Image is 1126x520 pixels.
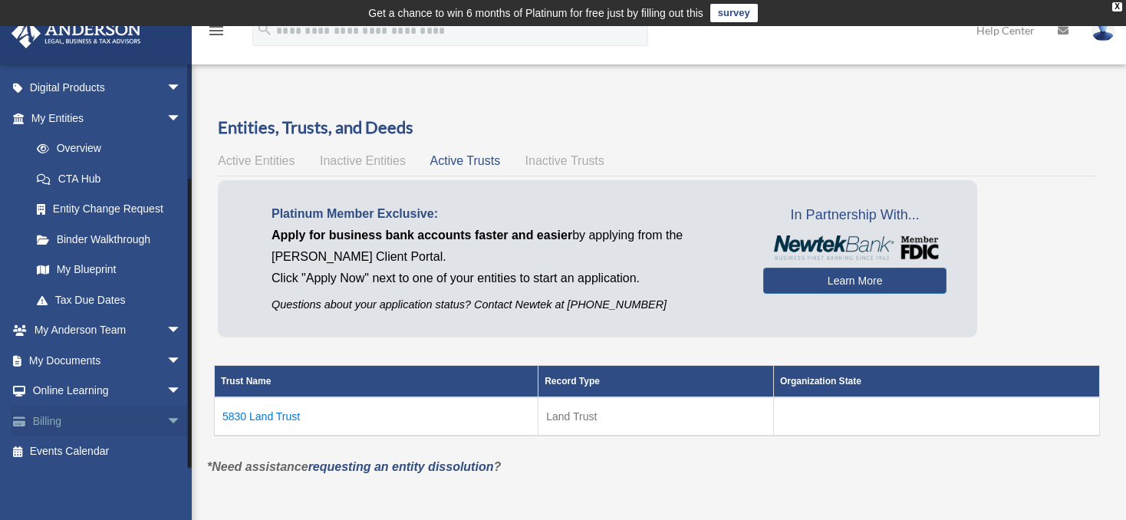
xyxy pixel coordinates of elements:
[218,116,1096,140] h3: Entities, Trusts, and Deeds
[21,255,197,285] a: My Blueprint
[11,436,205,467] a: Events Calendar
[166,376,197,407] span: arrow_drop_down
[538,397,774,436] td: Land Trust
[166,73,197,104] span: arrow_drop_down
[21,224,197,255] a: Binder Walkthrough
[166,103,197,134] span: arrow_drop_down
[11,376,205,406] a: Online Learningarrow_drop_down
[320,154,406,167] span: Inactive Entities
[21,163,197,194] a: CTA Hub
[166,315,197,347] span: arrow_drop_down
[710,4,758,22] a: survey
[763,268,947,294] a: Learn More
[538,366,774,398] th: Record Type
[11,315,205,346] a: My Anderson Teamarrow_drop_down
[1112,2,1122,12] div: close
[430,154,501,167] span: Active Trusts
[207,460,501,473] em: *Need assistance ?
[272,268,740,289] p: Click "Apply Now" next to one of your entities to start an application.
[11,406,205,436] a: Billingarrow_drop_down
[218,154,295,167] span: Active Entities
[368,4,703,22] div: Get a chance to win 6 months of Platinum for free just by filling out this
[272,225,740,268] p: by applying from the [PERSON_NAME] Client Portal.
[207,21,226,40] i: menu
[207,27,226,40] a: menu
[272,229,572,242] span: Apply for business bank accounts faster and easier
[21,194,197,225] a: Entity Change Request
[773,366,1099,398] th: Organization State
[215,397,538,436] td: 5830 Land Trust
[166,406,197,437] span: arrow_drop_down
[771,235,939,260] img: NewtekBankLogoSM.png
[308,460,494,473] a: requesting an entity dissolution
[11,345,205,376] a: My Documentsarrow_drop_down
[21,133,189,164] a: Overview
[11,103,197,133] a: My Entitiesarrow_drop_down
[215,366,538,398] th: Trust Name
[272,203,740,225] p: Platinum Member Exclusive:
[525,154,604,167] span: Inactive Trusts
[1091,19,1114,41] img: User Pic
[256,21,273,38] i: search
[272,295,740,314] p: Questions about your application status? Contact Newtek at [PHONE_NUMBER]
[166,345,197,377] span: arrow_drop_down
[21,285,197,315] a: Tax Due Dates
[763,203,947,228] span: In Partnership With...
[7,18,146,48] img: Anderson Advisors Platinum Portal
[11,73,205,104] a: Digital Productsarrow_drop_down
